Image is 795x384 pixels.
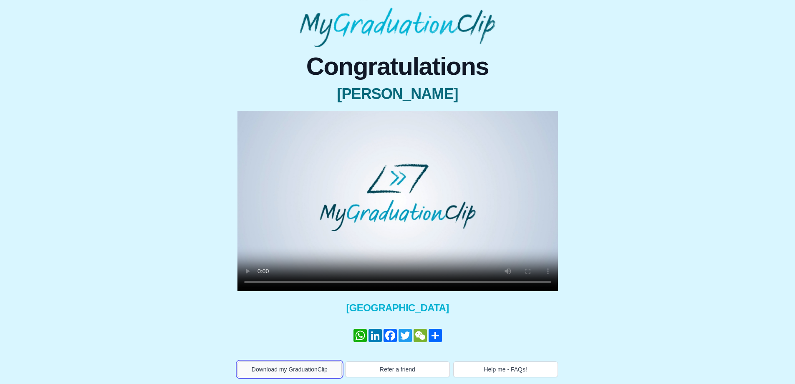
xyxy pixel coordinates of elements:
button: Refer a friend [345,361,450,377]
span: [PERSON_NAME] [237,86,558,102]
a: Facebook [383,329,398,342]
button: Help me - FAQs! [453,361,558,377]
span: Congratulations [237,54,558,79]
a: WeChat [413,329,428,342]
a: Share [428,329,443,342]
a: WhatsApp [353,329,368,342]
button: Download my GraduationClip [237,361,342,377]
span: [GEOGRAPHIC_DATA] [237,301,558,315]
a: LinkedIn [368,329,383,342]
a: Twitter [398,329,413,342]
